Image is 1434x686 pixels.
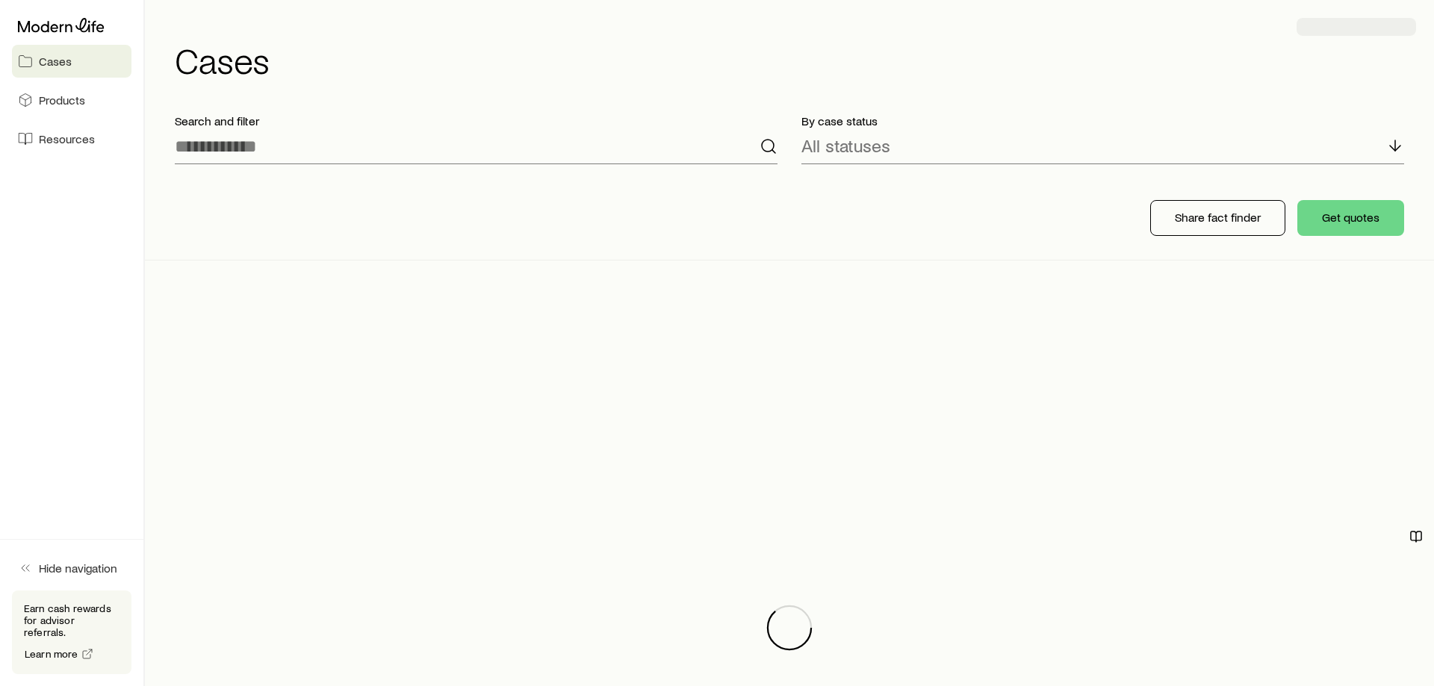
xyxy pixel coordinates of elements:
h1: Cases [175,42,1416,78]
p: Share fact finder [1175,210,1261,225]
span: Cases [39,54,72,69]
p: By case status [801,113,1404,128]
button: Hide navigation [12,552,131,584]
a: Products [12,84,131,116]
span: Products [39,93,85,107]
p: Earn cash rewards for advisor referrals. [24,602,119,638]
div: Earn cash rewards for advisor referrals.Learn more [12,590,131,674]
p: All statuses [801,135,890,156]
a: Cases [12,45,131,78]
p: Search and filter [175,113,777,128]
span: Learn more [25,649,78,659]
button: Share fact finder [1150,200,1285,236]
a: Resources [12,122,131,155]
span: Hide navigation [39,561,117,576]
span: Resources [39,131,95,146]
button: Get quotes [1297,200,1404,236]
